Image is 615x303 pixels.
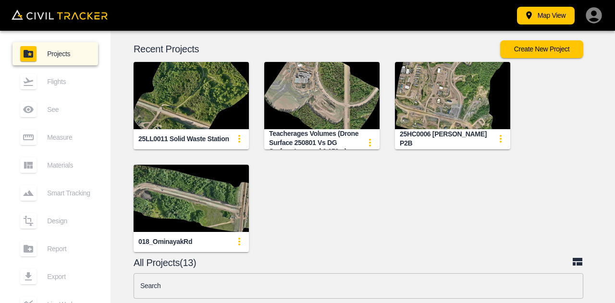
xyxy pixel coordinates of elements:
div: 25HC0006 [PERSON_NAME] P2B [400,130,491,147]
img: 25LL0011 Solid Waste Station [134,62,249,129]
div: Teacherages volumes (Drone surface 250801 vs DG surface lowered 0.150m) [269,129,360,156]
img: 018_OminayakRd [134,165,249,232]
button: Map View [517,7,575,24]
img: Teacherages volumes (Drone surface 250801 vs DG surface lowered 0.150m) [264,62,380,129]
span: Projects [47,50,90,58]
button: Create New Project [500,40,583,58]
button: update-card-details [491,129,510,148]
div: 018_OminayakRd [138,237,192,246]
div: 25LL0011 Solid Waste Station [138,134,229,144]
p: Recent Projects [134,45,500,53]
a: Projects [12,42,98,65]
button: update-card-details [230,129,249,148]
img: Civil Tracker [12,10,108,20]
img: 25HC0006 HAMM P2B [395,62,510,129]
button: update-card-details [230,232,249,251]
button: update-card-details [360,133,380,152]
p: All Projects(13) [134,259,572,267]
